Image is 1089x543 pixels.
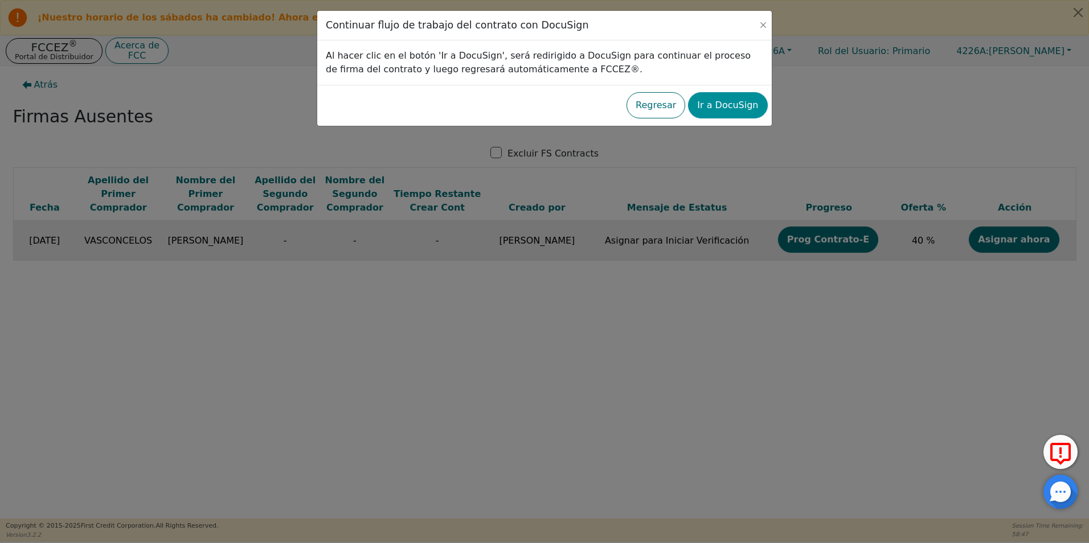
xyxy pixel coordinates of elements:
button: Reportar Error a FCC [1043,435,1078,469]
button: Close [758,19,769,31]
h3: Continuar flujo de trabajo del contrato con DocuSign [326,19,589,31]
button: Regresar [627,92,685,118]
p: Al hacer clic en el botón 'Ir a DocuSign', será redirigido a DocuSign para continuar el proceso d... [326,49,763,76]
button: Ir a DocuSign [688,92,767,118]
